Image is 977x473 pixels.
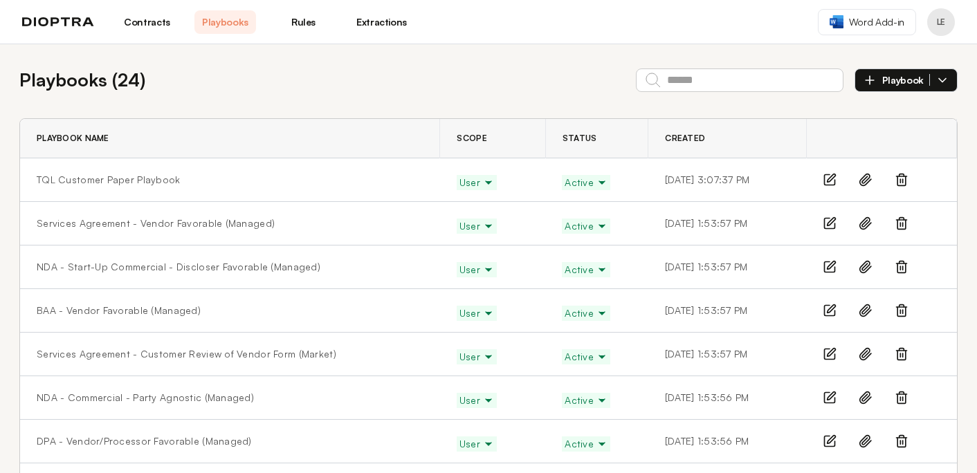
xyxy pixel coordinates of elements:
[648,158,807,202] td: [DATE] 3:07:37 PM
[562,393,610,408] button: Active
[927,8,955,36] button: Profile menu
[194,10,256,34] a: Playbooks
[459,263,494,277] span: User
[37,434,252,448] a: DPA - Vendor/Processor Favorable (Managed)
[37,216,275,230] a: Services Agreement - Vendor Favorable (Managed)
[648,245,807,289] td: [DATE] 1:53:57 PM
[565,306,608,320] span: Active
[459,350,494,364] span: User
[457,219,497,234] button: User
[457,133,486,144] span: Scope
[818,9,916,35] a: Word Add-in
[562,219,610,234] button: Active
[459,306,494,320] span: User
[565,437,608,451] span: Active
[565,263,608,277] span: Active
[37,133,109,144] span: Playbook Name
[565,350,608,364] span: Active
[648,420,807,463] td: [DATE] 1:53:56 PM
[459,437,494,451] span: User
[562,175,610,190] button: Active
[565,176,608,189] span: Active
[37,260,320,274] a: NDA - Start-Up Commercial - Discloser Favorable (Managed)
[37,347,336,361] a: Services Agreement - Customer Review of Vendor Form (Market)
[457,349,497,364] button: User
[565,219,608,233] span: Active
[351,10,412,34] a: Extractions
[565,393,608,407] span: Active
[562,436,610,452] button: Active
[830,15,843,28] img: word
[457,262,497,277] button: User
[665,133,705,144] span: Created
[648,333,807,376] td: [DATE] 1:53:57 PM
[22,17,94,27] img: logo
[37,391,254,405] a: NDA - Commercial - Party Agnostic (Managed)
[459,219,494,233] span: User
[19,66,145,93] h2: Playbooks ( 24 )
[459,176,494,189] span: User
[563,133,597,144] span: Status
[855,68,958,92] button: Playbook
[457,175,497,190] button: User
[459,393,494,407] span: User
[562,306,610,321] button: Active
[457,436,497,452] button: User
[562,262,610,277] button: Active
[37,173,181,187] a: TQL Customer Paper Playbook
[849,15,904,29] span: Word Add-in
[116,10,178,34] a: Contracts
[457,393,497,408] button: User
[648,289,807,333] td: [DATE] 1:53:57 PM
[37,304,201,317] a: BAA - Vendor Favorable (Managed)
[562,349,610,364] button: Active
[882,74,930,86] span: Playbook
[648,376,807,420] td: [DATE] 1:53:56 PM
[648,202,807,245] td: [DATE] 1:53:57 PM
[273,10,334,34] a: Rules
[457,306,497,321] button: User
